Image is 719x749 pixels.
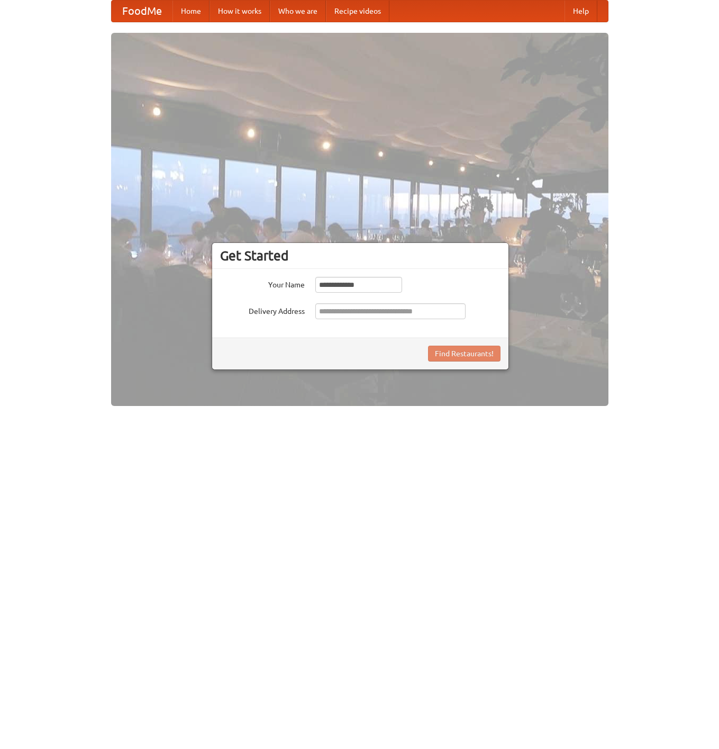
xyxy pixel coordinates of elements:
[565,1,597,22] a: Help
[220,303,305,317] label: Delivery Address
[220,248,500,264] h3: Get Started
[326,1,389,22] a: Recipe videos
[220,277,305,290] label: Your Name
[428,346,500,362] button: Find Restaurants!
[112,1,172,22] a: FoodMe
[210,1,270,22] a: How it works
[270,1,326,22] a: Who we are
[172,1,210,22] a: Home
